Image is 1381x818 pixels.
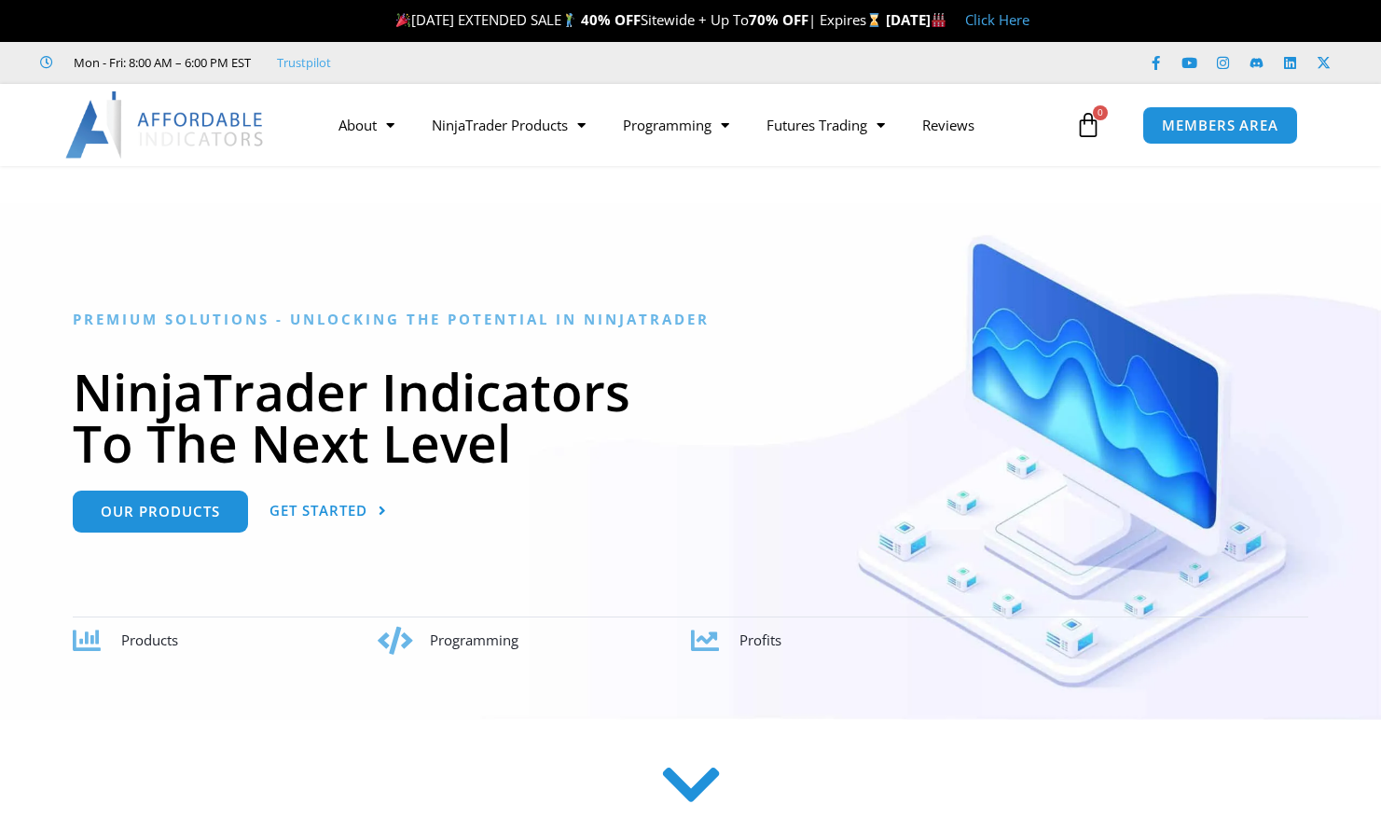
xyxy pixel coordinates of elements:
strong: 40% OFF [581,10,641,29]
span: Mon - Fri: 8:00 AM – 6:00 PM EST [69,51,251,74]
a: NinjaTrader Products [413,104,604,146]
a: Click Here [965,10,1029,29]
a: Our Products [73,491,248,533]
img: 🎉 [396,13,410,27]
span: Programming [430,631,518,649]
a: Programming [604,104,748,146]
h1: NinjaTrader Indicators To The Next Level [73,366,1308,468]
a: Get Started [269,491,387,533]
img: 🏌️‍♂️ [562,13,576,27]
span: Get Started [269,504,367,518]
a: Reviews [904,104,993,146]
img: ⌛ [867,13,881,27]
img: LogoAI | Affordable Indicators – NinjaTrader [65,91,266,159]
a: About [320,104,413,146]
strong: [DATE] [886,10,946,29]
span: [DATE] EXTENDED SALE Sitewide + Up To | Expires [392,10,886,29]
span: Profits [739,631,781,649]
strong: 70% OFF [749,10,808,29]
h6: Premium Solutions - Unlocking the Potential in NinjaTrader [73,311,1308,328]
span: Our Products [101,505,220,519]
a: Trustpilot [277,51,331,74]
span: 0 [1093,105,1108,120]
a: Futures Trading [748,104,904,146]
a: 0 [1047,98,1129,152]
a: MEMBERS AREA [1142,106,1298,145]
span: Products [121,631,178,649]
span: MEMBERS AREA [1162,118,1278,132]
img: 🏭 [932,13,946,27]
nav: Menu [320,104,1071,146]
